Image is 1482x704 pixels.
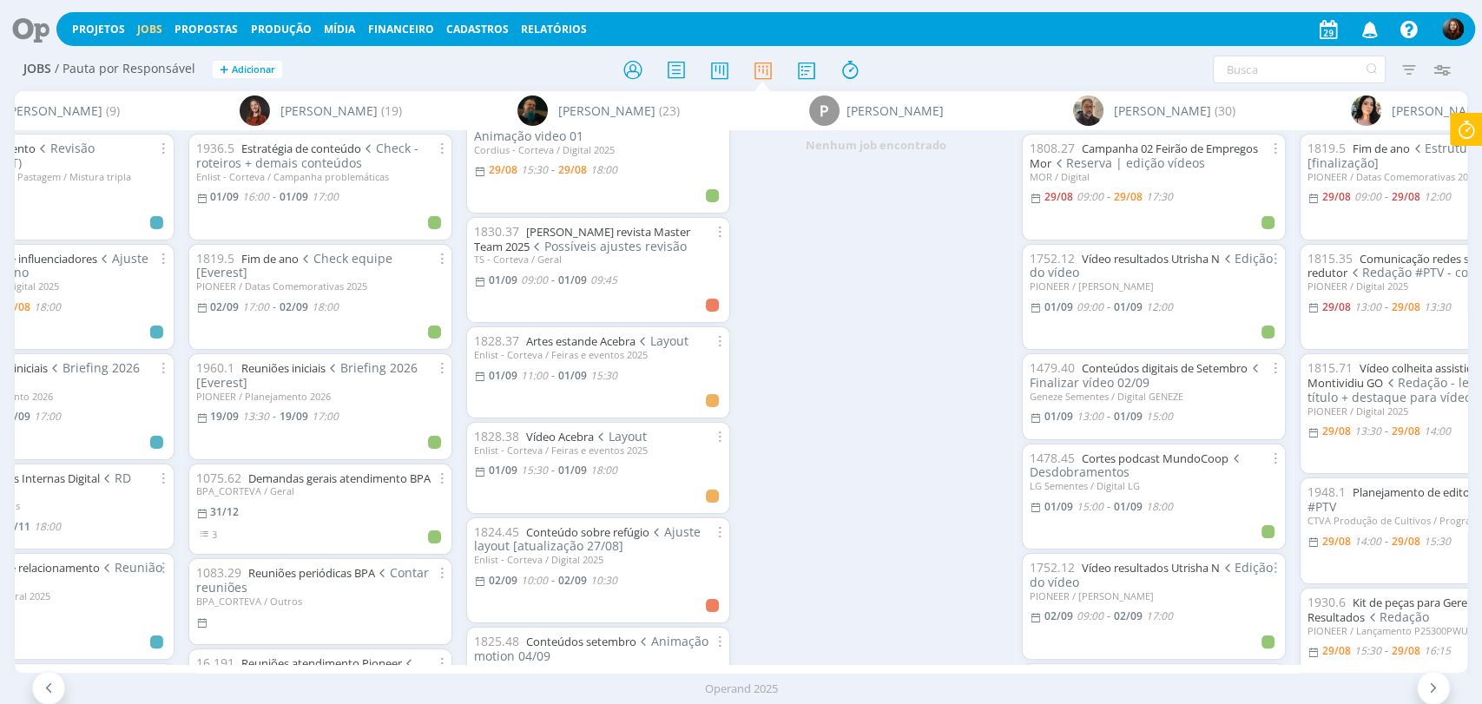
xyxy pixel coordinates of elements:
[1424,299,1451,314] : 13:30
[1030,450,1243,481] span: Desdobramentos
[23,62,51,76] span: Jobs
[273,302,277,313] : -
[240,95,270,126] img: M
[196,655,234,671] span: 16.191
[474,223,519,240] span: 1830.37
[489,463,517,477] : 01/09
[526,634,636,649] a: Conteúdos setembro
[220,61,228,79] span: +
[196,250,392,281] span: Check equipe [Everest]
[1392,534,1420,549] : 29/08
[1354,189,1381,204] : 09:00
[558,102,655,120] span: [PERSON_NAME]
[241,360,326,376] a: Reuniões iniciais
[1030,559,1075,576] span: 1752.12
[474,664,722,675] div: Cordius - Corteva / Digital 2025
[521,22,587,36] a: Relatórios
[107,102,121,120] span: (9)
[1322,643,1351,658] : 29/08
[474,332,519,349] span: 1828.37
[196,140,234,156] span: 1936.5
[241,141,361,156] a: Estratégia de conteúdo
[516,23,592,36] button: Relatórios
[1044,409,1073,424] : 01/09
[1107,302,1110,313] : -
[196,280,445,292] div: PIONEER / Datas Comemorativas 2025
[474,224,690,254] a: [PERSON_NAME] revista Master Team 2025
[474,144,722,155] div: Cordius - Corteva / Digital 2025
[211,504,240,519] : 31/12
[324,22,355,36] a: Mídia
[590,463,617,477] : 18:00
[1424,189,1451,204] : 12:00
[1107,502,1110,512] : -
[590,573,617,588] : 10:30
[212,528,217,541] span: 3
[232,64,275,76] span: Adicionar
[3,409,31,424] : 19/09
[1030,250,1075,266] span: 1752.12
[196,470,241,486] span: 1075.62
[1354,424,1381,438] : 13:30
[846,102,944,120] span: [PERSON_NAME]
[526,429,594,444] a: Vídeo Acebra
[659,102,680,120] span: (23)
[1365,609,1429,625] span: Redação
[6,102,103,120] span: [PERSON_NAME]
[1307,594,1346,610] span: 1930.6
[175,22,238,36] span: Propostas
[196,564,241,581] span: 1083.29
[1082,251,1220,266] a: Vídeo resultados Utrisha N
[132,23,168,36] button: Jobs
[1385,302,1388,313] : -
[1077,609,1103,623] : 09:00
[1351,95,1381,126] img: T
[530,238,687,254] span: Possíveis ajustes revisão
[590,273,617,287] : 09:45
[737,130,1015,161] div: Nenhum job encontrado
[1030,450,1075,466] span: 1478.45
[558,573,587,588] : 02/09
[169,23,243,36] button: Propostas
[521,368,548,383] : 11:00
[1030,391,1278,402] div: Geneze Sementes / Digital GENEZE
[243,189,270,204] : 16:00
[213,61,282,79] button: +Adicionar
[558,368,587,383] : 01/09
[474,253,722,265] div: TS - Corteva / Geral
[517,95,548,126] img: M
[521,573,548,588] : 10:00
[1030,250,1273,281] span: Edição do vídeo
[1077,189,1103,204] : 09:00
[196,250,234,266] span: 1819.5
[551,165,555,175] : -
[55,62,195,76] span: / Pauta por Responsável
[1114,609,1143,623] : 02/09
[1354,299,1381,314] : 13:00
[280,189,309,204] : 01/09
[1114,299,1143,314] : 01/09
[474,633,519,649] span: 1825.48
[1441,14,1465,44] button: E
[1392,643,1420,658] : 29/08
[1044,499,1073,514] : 01/09
[137,22,162,36] a: Jobs
[241,655,402,671] a: Reuniões atendimento Pioneer
[1030,480,1278,491] div: LG Sementes / Digital LG
[558,463,587,477] : 01/09
[1073,95,1103,126] img: R
[246,23,317,36] button: Produção
[489,162,517,177] : 29/08
[1307,140,1346,156] span: 1819.5
[1213,56,1386,83] input: Busca
[67,23,130,36] button: Projetos
[1322,299,1351,314] : 29/08
[1082,360,1248,376] a: Conteúdos digitais de Setembro
[526,524,649,540] a: Conteúdo sobre refúgio
[1146,499,1173,514] : 18:00
[273,192,277,202] : -
[489,273,517,287] : 01/09
[1082,451,1228,466] a: Cortes podcast MundoCoop
[441,23,514,36] button: Cadastros
[3,519,31,534] : 07/11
